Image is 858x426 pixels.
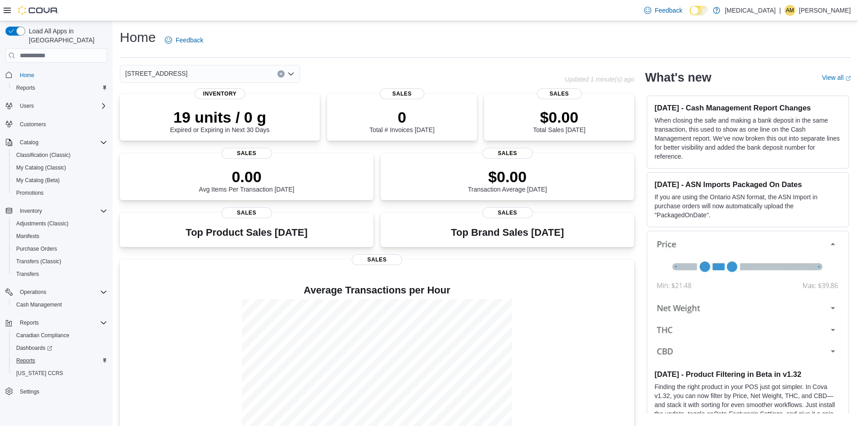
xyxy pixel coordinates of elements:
span: Operations [16,287,107,298]
button: Reports [9,82,111,94]
a: Transfers [13,269,42,279]
button: Inventory [16,206,45,216]
span: Reports [20,319,39,326]
span: Reports [16,317,107,328]
span: Users [20,102,34,110]
span: Customers [16,119,107,130]
a: Reports [13,355,39,366]
a: Transfers (Classic) [13,256,65,267]
a: Cash Management [13,299,65,310]
div: Angus MacDonald [785,5,795,16]
a: Promotions [13,188,47,198]
button: My Catalog (Classic) [9,161,111,174]
span: Feedback [176,36,203,45]
span: Customers [20,121,46,128]
span: Classification (Classic) [16,151,71,159]
p: If you are using the Ontario ASN format, the ASN Import in purchase orders will now automatically... [654,192,841,220]
button: Users [16,101,37,111]
div: Expired or Expiring in Next 30 Days [170,108,270,133]
input: Dark Mode [690,6,708,15]
button: Home [2,68,111,81]
span: Reports [16,357,35,364]
button: Purchase Orders [9,243,111,255]
button: Canadian Compliance [9,329,111,342]
a: Classification (Classic) [13,150,74,160]
button: Inventory [2,205,111,217]
a: Dashboards [13,343,56,353]
p: $0.00 [533,108,585,126]
span: Purchase Orders [16,245,57,252]
button: Customers [2,118,111,131]
button: Catalog [16,137,42,148]
span: Sales [380,88,425,99]
h4: Average Transactions per Hour [127,285,627,296]
span: Operations [20,289,46,296]
button: Operations [2,286,111,298]
a: View allExternal link [822,74,851,81]
svg: External link [845,76,851,81]
span: Settings [16,386,107,397]
span: Washington CCRS [13,368,107,379]
span: Classification (Classic) [13,150,107,160]
button: Adjustments (Classic) [9,217,111,230]
span: Sales [222,207,272,218]
span: Manifests [13,231,107,242]
span: Sales [222,148,272,159]
span: Purchase Orders [13,243,107,254]
a: Settings [16,386,43,397]
h3: Top Product Sales [DATE] [186,227,307,238]
button: [US_STATE] CCRS [9,367,111,380]
span: Inventory [20,207,42,215]
button: Users [2,100,111,112]
p: [PERSON_NAME] [799,5,851,16]
div: Total # Invoices [DATE] [369,108,434,133]
h3: [DATE] - Product Filtering in Beta in v1.32 [654,370,841,379]
h1: Home [120,28,156,46]
h2: What's new [645,70,711,85]
img: Cova [18,6,59,15]
button: Open list of options [287,70,295,78]
span: AM [786,5,794,16]
a: Dashboards [9,342,111,354]
span: Promotions [16,189,44,197]
span: Canadian Compliance [13,330,107,341]
div: Transaction Average [DATE] [468,168,547,193]
button: My Catalog (Beta) [9,174,111,187]
span: Adjustments (Classic) [16,220,68,227]
span: Reports [16,84,35,92]
button: Promotions [9,187,111,199]
p: 0.00 [199,168,295,186]
button: Reports [9,354,111,367]
p: 19 units / 0 g [170,108,270,126]
div: Total Sales [DATE] [533,108,585,133]
p: [MEDICAL_DATA] [725,5,776,16]
span: Adjustments (Classic) [13,218,107,229]
span: Dashboards [13,343,107,353]
span: Sales [537,88,582,99]
button: Cash Management [9,298,111,311]
a: Purchase Orders [13,243,61,254]
span: Home [20,72,34,79]
span: Reports [13,355,107,366]
em: Beta Features [714,410,754,417]
p: | [779,5,781,16]
span: [STREET_ADDRESS] [125,68,187,79]
button: Reports [2,316,111,329]
button: Transfers (Classic) [9,255,111,268]
button: Catalog [2,136,111,149]
nav: Complex example [5,64,107,421]
h3: Top Brand Sales [DATE] [451,227,564,238]
span: Transfers (Classic) [13,256,107,267]
span: Canadian Compliance [16,332,69,339]
a: Reports [13,82,39,93]
a: Manifests [13,231,43,242]
span: Cash Management [13,299,107,310]
span: Transfers (Classic) [16,258,61,265]
span: My Catalog (Classic) [13,162,107,173]
span: Transfers [13,269,107,279]
h3: [DATE] - Cash Management Report Changes [654,103,841,112]
a: Canadian Compliance [13,330,73,341]
button: Reports [16,317,42,328]
span: Load All Apps in [GEOGRAPHIC_DATA] [25,27,107,45]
